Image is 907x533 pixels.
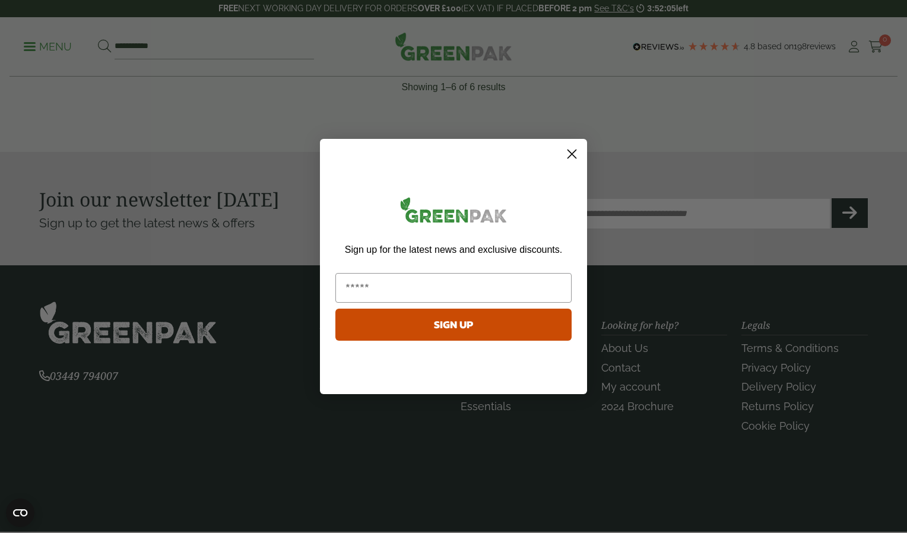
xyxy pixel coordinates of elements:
[562,144,582,164] button: Close dialog
[6,499,34,527] button: Open CMP widget
[335,192,572,232] img: greenpak_logo
[335,309,572,341] button: SIGN UP
[345,245,562,255] span: Sign up for the latest news and exclusive discounts.
[335,273,572,303] input: Email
